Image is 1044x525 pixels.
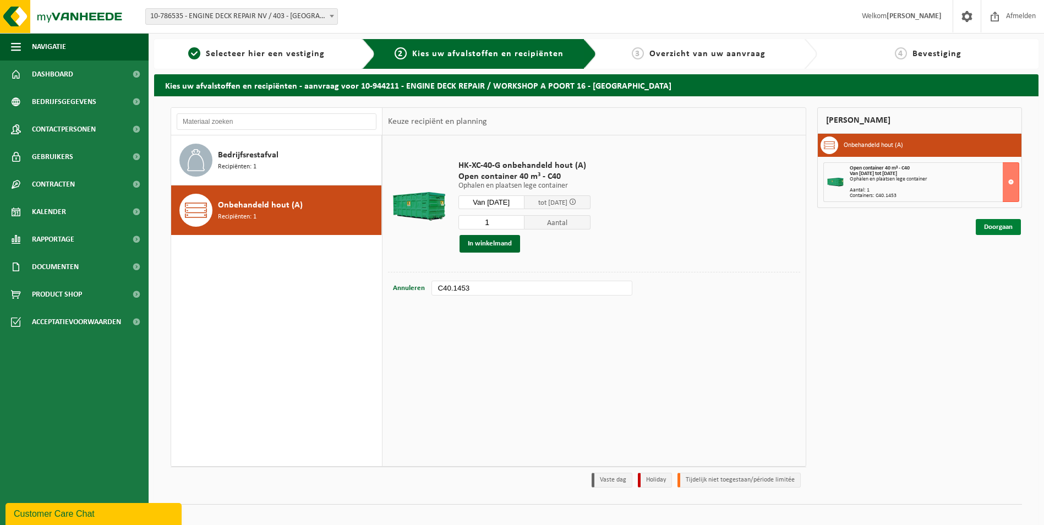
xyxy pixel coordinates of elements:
li: Tijdelijk niet toegestaan/période limitée [677,473,801,488]
span: Onbehandeld hout (A) [218,199,303,212]
div: Ophalen en plaatsen lege container [850,177,1019,182]
span: tot [DATE] [538,199,567,206]
span: Documenten [32,253,79,281]
div: [PERSON_NAME] [817,107,1022,134]
span: Contactpersonen [32,116,96,143]
span: Annuleren [393,285,425,292]
span: Open container 40 m³ - C40 [458,171,591,182]
span: Aantal [524,215,591,229]
li: Holiday [638,473,672,488]
iframe: chat widget [6,501,184,525]
span: 4 [895,47,907,59]
button: Annuleren [392,281,426,296]
span: Gebruikers [32,143,73,171]
span: Kies uw afvalstoffen en recipiënten [412,50,564,58]
div: Containers: C40.1453 [850,193,1019,199]
span: Overzicht van uw aanvraag [649,50,766,58]
span: 10-786535 - ENGINE DECK REPAIR NV / 403 - ANTWERPEN [146,9,337,24]
span: Dashboard [32,61,73,88]
span: Bedrijfsgegevens [32,88,96,116]
span: Contracten [32,171,75,198]
strong: Van [DATE] tot [DATE] [850,171,897,177]
input: Selecteer datum [458,195,524,209]
a: Doorgaan [976,219,1021,235]
button: Onbehandeld hout (A) Recipiënten: 1 [171,185,382,235]
span: Bevestiging [912,50,961,58]
span: Selecteer hier een vestiging [206,50,325,58]
strong: [PERSON_NAME] [887,12,942,20]
span: Recipiënten: 1 [218,212,256,222]
span: Recipiënten: 1 [218,162,256,172]
input: Materiaal zoeken [177,113,376,130]
span: 10-786535 - ENGINE DECK REPAIR NV / 403 - ANTWERPEN [145,8,338,25]
span: Product Shop [32,281,82,308]
li: Vaste dag [592,473,632,488]
input: bv. C10-005 [431,281,632,296]
a: 1Selecteer hier een vestiging [160,47,353,61]
button: In winkelmand [460,235,520,253]
span: HK-XC-40-G onbehandeld hout (A) [458,160,591,171]
span: 3 [632,47,644,59]
span: Kalender [32,198,66,226]
h2: Kies uw afvalstoffen en recipiënten - aanvraag voor 10-944211 - ENGINE DECK REPAIR / WORKSHOP A P... [154,74,1038,96]
span: Open container 40 m³ - C40 [850,165,910,171]
div: Aantal: 1 [850,188,1019,193]
p: Ophalen en plaatsen lege container [458,182,591,190]
span: 2 [395,47,407,59]
span: Bedrijfsrestafval [218,149,278,162]
span: Navigatie [32,33,66,61]
h3: Onbehandeld hout (A) [844,136,903,154]
span: Rapportage [32,226,74,253]
span: Acceptatievoorwaarden [32,308,121,336]
span: 1 [188,47,200,59]
button: Bedrijfsrestafval Recipiënten: 1 [171,135,382,185]
div: Keuze recipiënt en planning [382,108,493,135]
